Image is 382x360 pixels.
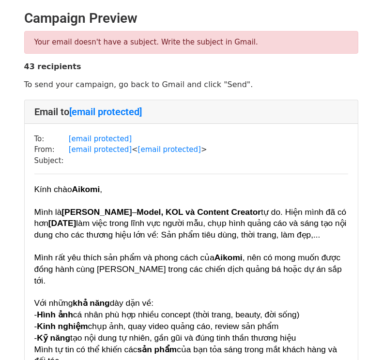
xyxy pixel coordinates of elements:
p: To send your campaign, go back to Gmail and click "Send". [24,79,358,90]
span: - [34,310,37,319]
span: làm việc trong lĩnh vực người mẫu, chụp hình quảng cáo và sáng tạo nội dung cho các thương hiệu l... [34,218,349,240]
span: tạo nội dung tự nhiên, gần gũi và đúng tinh thần thương hiệu [70,333,296,343]
span: dày dặn về: [110,298,153,308]
span: Với những [34,298,73,308]
span: Hình ảnh [37,310,73,319]
span: sản phẩm [138,345,177,354]
h2: Campaign Preview [24,10,358,27]
span: [PERSON_NAME] [61,207,132,217]
span: – [132,207,137,217]
span: Kỹ năng [37,333,70,343]
td: To: [34,134,69,145]
td: < > [69,144,207,155]
a: [email protected] [69,145,132,154]
span: Aikomi [214,253,243,262]
span: Mình rất yêu thích sản phẩm và phong cách của [34,253,214,262]
span: Kính chào , [34,184,103,194]
span: Kinh nghiệm [37,321,88,331]
a: [email protected] [69,135,132,143]
td: Subject: [34,155,69,166]
span: - [34,321,37,331]
span: chụp ảnh, quay video quảng cáo, review sản phẩm [88,321,279,331]
b: Aikomi [72,184,100,194]
span: Mình là [34,207,62,217]
p: Your email doesn't have a subject. Write the subject in Gmail. [34,37,348,47]
a: [email protected] [69,106,142,118]
span: cá nhân phù hợp nhiều concept (thời trang, beauty, đời sống) [73,310,300,319]
span: , nên có mong muốn được đồng hành cùng [PERSON_NAME] trong các chiến dịch quảng bá hoặc dự án sắp... [34,253,344,285]
a: [email protected] [138,145,201,154]
span: Model, KOL và Content Creator [137,207,261,217]
span: khả năng [73,298,109,308]
span: Mình tự tin có thể khiến các [34,345,138,354]
h4: Email to [34,106,348,118]
span: [DATE] [48,218,76,228]
strong: 43 recipients [24,62,81,71]
span: - [34,333,37,343]
td: From: [34,144,69,155]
